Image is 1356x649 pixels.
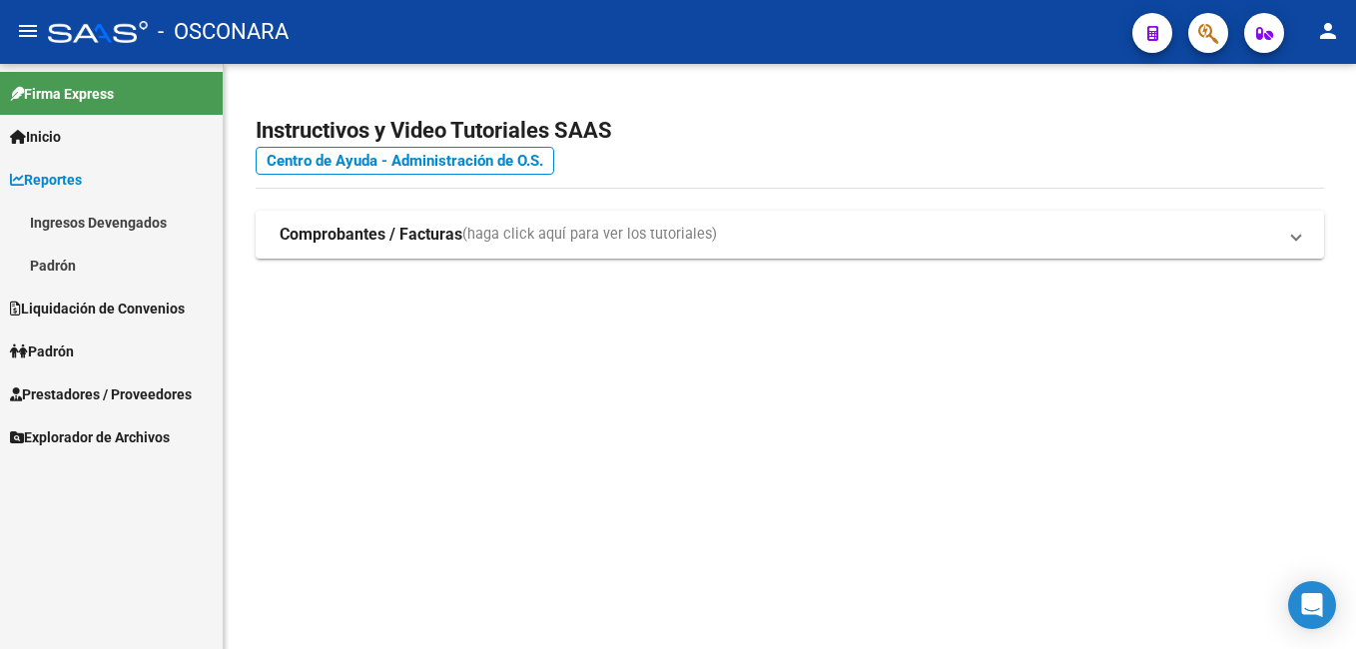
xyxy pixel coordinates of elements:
[256,211,1324,259] mat-expansion-panel-header: Comprobantes / Facturas(haga click aquí para ver los tutoriales)
[158,10,289,54] span: - OSCONARA
[10,426,170,448] span: Explorador de Archivos
[10,169,82,191] span: Reportes
[256,112,1324,150] h2: Instructivos y Video Tutoriales SAAS
[10,298,185,320] span: Liquidación de Convenios
[280,224,462,246] strong: Comprobantes / Facturas
[1316,19,1340,43] mat-icon: person
[1288,581,1336,629] div: Open Intercom Messenger
[16,19,40,43] mat-icon: menu
[462,224,717,246] span: (haga click aquí para ver los tutoriales)
[10,83,114,105] span: Firma Express
[10,340,74,362] span: Padrón
[256,147,554,175] a: Centro de Ayuda - Administración de O.S.
[10,383,192,405] span: Prestadores / Proveedores
[10,126,61,148] span: Inicio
